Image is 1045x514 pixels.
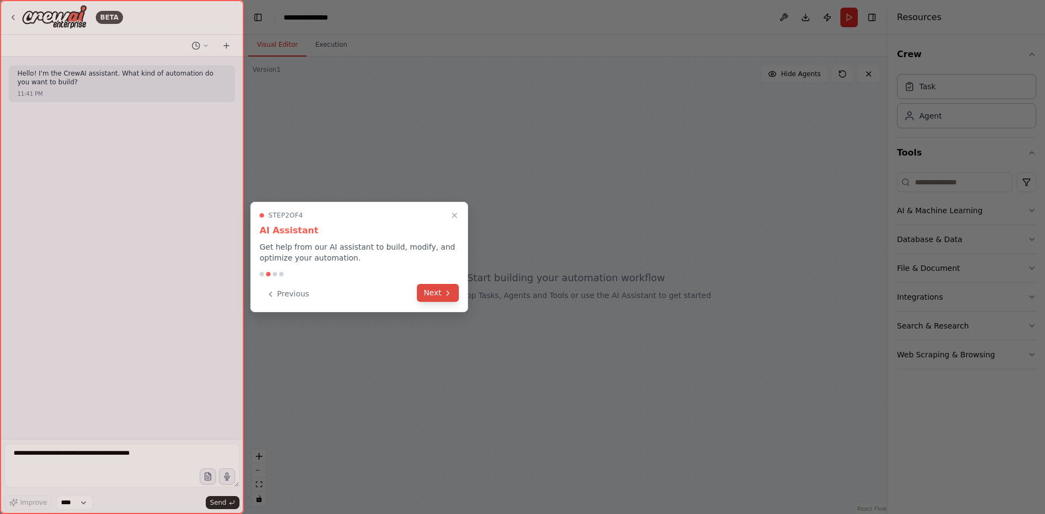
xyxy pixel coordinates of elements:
button: Hide left sidebar [250,10,266,25]
button: Close walkthrough [448,209,461,222]
p: Get help from our AI assistant to build, modify, and optimize your automation. [260,241,459,263]
h3: AI Assistant [260,224,459,237]
button: Previous [260,285,316,303]
span: Step 2 of 4 [268,211,303,220]
button: Next [417,284,459,302]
